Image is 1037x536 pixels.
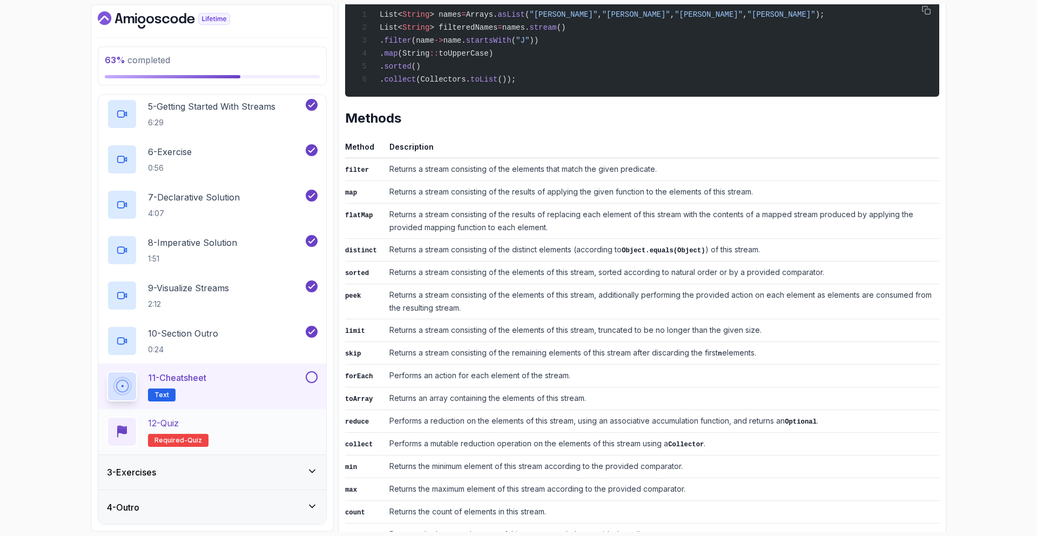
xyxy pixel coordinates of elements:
[622,247,705,254] code: Object.equals(Object)
[385,180,939,203] td: Returns a stream consisting of the results of applying the given function to the elements of this...
[511,36,516,45] span: (
[385,387,939,410] td: Returns an array containing the elements of this stream.
[105,55,125,65] span: 63 %
[525,10,529,19] span: (
[148,191,240,204] p: 7 - Declarative Solution
[345,140,385,158] th: Method
[380,75,384,84] span: .
[380,49,384,58] span: .
[718,350,722,358] code: n
[466,36,511,45] span: startsWith
[385,432,939,455] td: Performs a mutable reduction operation on the elements of this stream using a .
[107,466,156,479] h3: 3 - Exercises
[429,23,497,32] span: > filteredNames
[154,391,169,399] span: Text
[439,49,493,58] span: toUpperCase)
[557,23,566,32] span: ()
[516,36,529,45] span: "J"
[502,23,529,32] span: names.
[107,99,318,129] button: 5-Getting Started With Streams6:29
[748,10,816,19] span: "[PERSON_NAME]"
[345,247,377,254] code: distinct
[385,261,939,284] td: Returns a stream consisting of the elements of this stream, sorted according to natural order or ...
[107,190,318,220] button: 7-Declarative Solution4:07
[385,478,939,500] td: Returns the maximum element of this stream according to the provided comparator.
[345,110,939,127] h2: Methods
[345,509,365,517] code: count
[434,36,443,45] span: ->
[148,100,275,113] p: 5 - Getting Started With Streams
[345,212,373,219] code: flatMap
[385,455,939,478] td: Returns the minimum element of this stream according to the provided comparator.
[345,327,365,335] code: limit
[148,344,218,355] p: 0:24
[148,417,179,430] p: 12 - Quiz
[380,23,402,32] span: List<
[98,11,255,29] a: Dashboard
[345,292,361,300] code: peek
[443,36,466,45] span: name.
[107,280,318,311] button: 9-Visualize Streams2:12
[345,396,373,403] code: toArray
[148,253,237,264] p: 1:51
[187,436,202,445] span: quiz
[529,36,538,45] span: ))
[385,158,939,180] td: Returns a stream consisting of the elements that match the given predicate.
[148,208,240,219] p: 4:07
[345,350,361,358] code: skip
[385,319,939,341] td: Returns a stream consisting of the elements of this stream, truncated to be no longer than the gi...
[385,203,939,238] td: Returns a stream consisting of the results of replacing each element of this stream with the cont...
[107,501,139,514] h3: 4 - Outro
[345,270,369,277] code: sorted
[668,441,704,448] code: Collector
[497,75,516,84] span: ());
[402,23,429,32] span: String
[529,10,597,19] span: "[PERSON_NAME]"
[107,144,318,175] button: 6-Exercise0:56
[98,490,326,525] button: 4-Outro
[385,284,939,319] td: Returns a stream consisting of the elements of this stream, additionally performing the provided ...
[345,373,373,380] code: forEach
[345,464,357,471] code: min
[345,166,369,174] code: filter
[529,23,556,32] span: stream
[148,163,192,173] p: 0:56
[816,10,825,19] span: );
[429,49,439,58] span: ::
[98,455,326,490] button: 3-Exercises
[148,282,229,294] p: 9 - Visualize Streams
[602,10,670,19] span: "[PERSON_NAME]"
[148,371,206,384] p: 11 - Cheatsheet
[154,436,187,445] span: Required-
[107,417,318,447] button: 12-QuizRequired-quiz
[148,236,237,249] p: 8 - Imperative Solution
[785,418,817,426] code: Optional
[107,326,318,356] button: 10-Section Outro0:24
[107,235,318,265] button: 8-Imperative Solution1:51
[385,341,939,364] td: Returns a stream consisting of the remaining elements of this stream after discarding the first e...
[345,441,373,448] code: collect
[497,10,524,19] span: asList
[429,10,461,19] span: > names
[743,10,747,19] span: ,
[385,364,939,387] td: Performs an action for each element of the stream.
[107,371,318,401] button: 11-CheatsheetText
[385,500,939,523] td: Returns the count of elements in this stream.
[105,55,170,65] span: completed
[148,327,218,340] p: 10 - Section Outro
[670,10,675,19] span: ,
[675,10,743,19] span: "[PERSON_NAME]"
[597,10,602,19] span: ,
[461,10,466,19] span: =
[416,75,470,84] span: (Collectors.
[384,36,411,45] span: filter
[385,410,939,432] td: Performs a reduction on the elements of this stream, using an associative accumulation function, ...
[345,486,357,494] code: max
[384,75,416,84] span: collect
[412,36,434,45] span: (name
[148,145,192,158] p: 6 - Exercise
[412,62,421,71] span: ()
[380,10,402,19] span: List<
[398,49,430,58] span: (String
[380,36,384,45] span: .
